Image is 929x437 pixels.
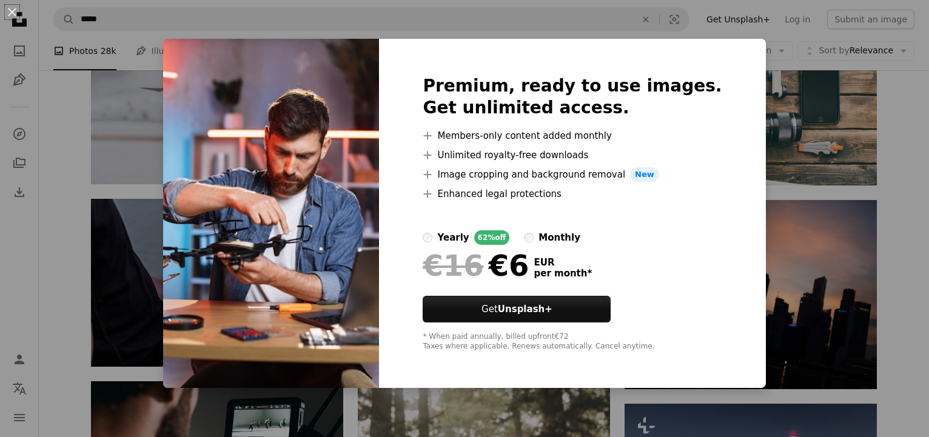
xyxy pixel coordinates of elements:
div: €6 [423,250,529,281]
span: per month * [534,268,592,279]
input: monthly [524,233,534,242]
span: EUR [534,257,592,268]
div: monthly [538,230,580,245]
li: Unlimited royalty-free downloads [423,148,722,162]
li: Image cropping and background removal [423,167,722,182]
strong: Unsplash+ [498,304,552,315]
input: yearly62%off [423,233,432,242]
h2: Premium, ready to use images. Get unlimited access. [423,75,722,119]
img: premium_photo-1661727577908-1221ff42dcf8 [163,39,379,388]
span: €16 [423,250,483,281]
li: Enhanced legal protections [423,187,722,201]
li: Members-only content added monthly [423,128,722,143]
div: 62% off [474,230,510,245]
button: GetUnsplash+ [423,296,611,322]
div: yearly [437,230,469,245]
div: * When paid annually, billed upfront €72 Taxes where applicable. Renews automatically. Cancel any... [423,332,722,352]
span: New [630,167,659,182]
